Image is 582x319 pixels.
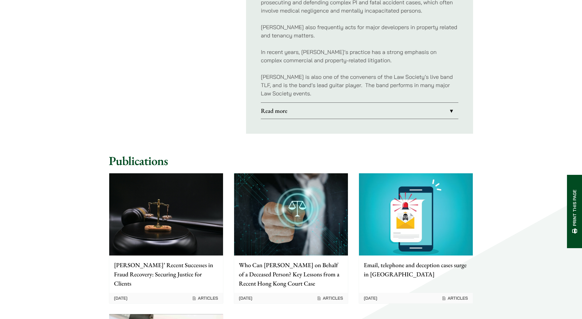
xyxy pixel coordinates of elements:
[364,295,377,301] time: [DATE]
[234,173,348,303] a: Who Can [PERSON_NAME] on Behalf of a Deceased Person? Key Lessons from a Recent Hong Kong Court C...
[261,103,458,119] a: Read more
[239,260,343,288] p: Who Can [PERSON_NAME] on Behalf of a Deceased Person? Key Lessons from a Recent Hong Kong Court Case
[359,173,473,303] a: Graphic for article on deception cases in Hong Kong Email, telephone and deception cases surge in...
[239,295,252,301] time: [DATE]
[359,173,473,255] img: Graphic for article on deception cases in Hong Kong
[261,73,458,98] p: [PERSON_NAME] is also one of the conveners of the Law Society’s live band TLF, and is the band’s ...
[109,153,473,168] h2: Publications
[441,295,468,301] span: Articles
[114,260,218,288] p: [PERSON_NAME]’ Recent Successes in Fraud Recovery: Securing Justice for Clients
[261,48,458,64] p: In recent years, [PERSON_NAME]’s practice has a strong emphasis on complex commercial and propert...
[364,260,468,279] p: Email, telephone and deception cases surge in [GEOGRAPHIC_DATA]
[109,173,223,303] a: [PERSON_NAME]’ Recent Successes in Fraud Recovery: Securing Justice for Clients [DATE] Articles
[192,295,218,301] span: Articles
[261,23,458,40] p: [PERSON_NAME] also frequently acts for major developers in property related and tenancy matters.
[317,295,343,301] span: Articles
[114,295,128,301] time: [DATE]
